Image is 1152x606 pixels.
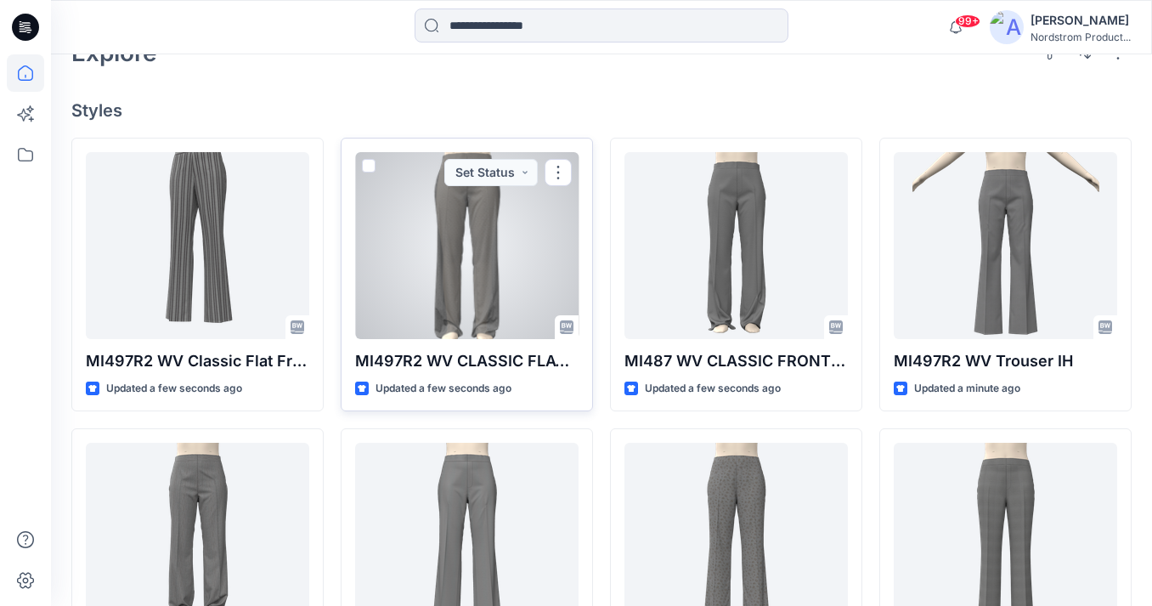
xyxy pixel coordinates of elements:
p: MI497R2 WV Classic Flat Front RC [86,349,309,373]
a: MI497R2 WV CLASSIC FLAT FRONT RV [355,152,579,339]
p: Updated a minute ago [914,380,1020,398]
a: MI497R2 WV Trouser IH [894,152,1117,339]
h4: Styles [71,100,1132,121]
img: avatar [990,10,1024,44]
a: MI497R2 WV Classic Flat Front RC [86,152,309,339]
p: MI497R2 WV CLASSIC FLAT FRONT RV [355,349,579,373]
div: Nordstrom Product... [1031,31,1131,43]
span: 99+ [955,14,980,28]
h2: Explore [71,39,157,66]
p: Updated a few seconds ago [106,380,242,398]
p: MI497R2 WV Trouser IH [894,349,1117,373]
div: [PERSON_NAME] [1031,10,1131,31]
p: MI487 WV CLASSIC FRONT TROUSER MU [624,349,848,373]
p: Updated a few seconds ago [645,380,781,398]
p: Updated a few seconds ago [376,380,511,398]
a: MI487 WV CLASSIC FRONT TROUSER MU [624,152,848,339]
